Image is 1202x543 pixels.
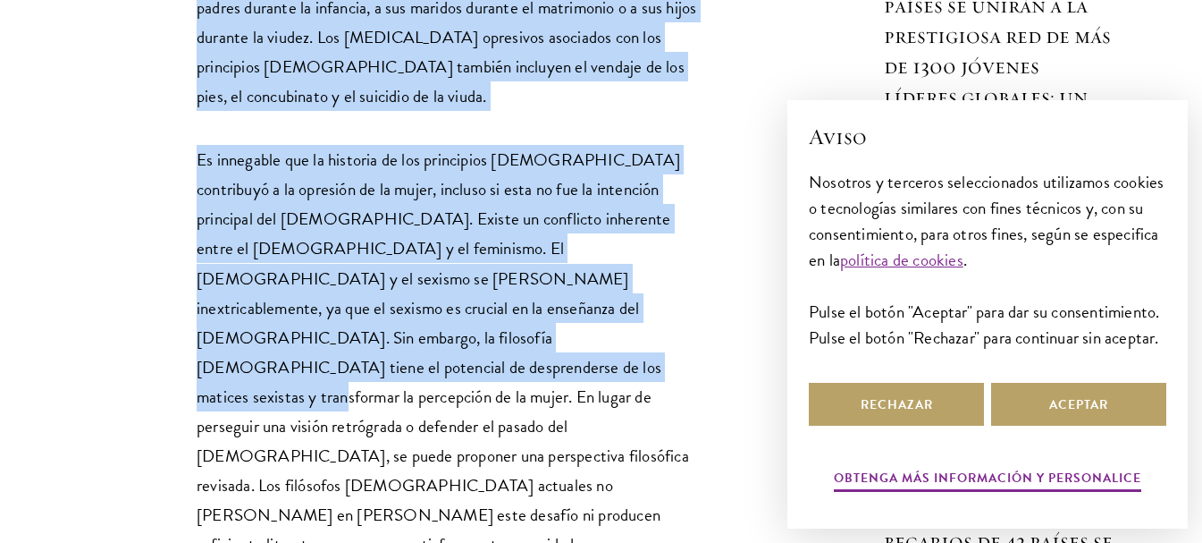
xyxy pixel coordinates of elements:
a: política de cookies [840,247,963,273]
font: Rechazar [861,395,933,414]
font: Aviso [809,123,867,150]
font: . [963,247,967,273]
button: Rechazar [809,383,984,426]
font: Pulse el botón "Aceptar" para dar su consentimiento. Pulse el botón "Rechazar" para continuar sin... [809,299,1159,351]
font: Aceptar [1049,395,1108,414]
font: Obtenga más información y personalice [834,469,1141,488]
font: Nosotros y terceros seleccionados utilizamos cookies o tecnologías similares con fines técnicos y... [809,169,1164,273]
button: Obtenga más información y personalice [834,464,1141,495]
button: Aceptar [991,383,1166,426]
